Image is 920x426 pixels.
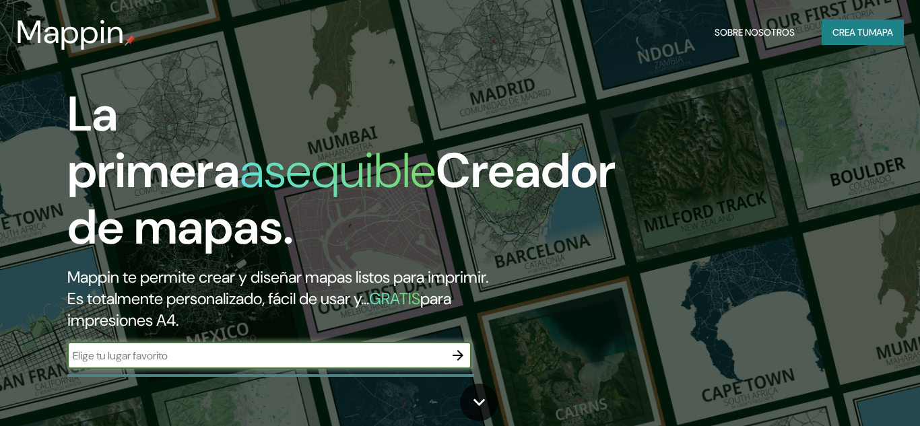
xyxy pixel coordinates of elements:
input: Elige tu lugar favorito [67,348,445,363]
button: Sobre nosotros [709,20,800,45]
font: GRATIS [369,288,420,309]
font: Sobre nosotros [715,26,795,38]
font: Es totalmente personalizado, fácil de usar y... [67,288,369,309]
font: Crea tu [832,26,869,38]
button: Crea tumapa [822,20,904,45]
font: asequible [240,139,436,202]
font: Creador de mapas. [67,139,616,258]
font: La primera [67,83,240,202]
font: Mappin te permite crear y diseñar mapas listos para imprimir. [67,267,488,287]
font: mapa [869,26,893,38]
img: pin de mapeo [125,35,135,46]
font: para impresiones A4. [67,288,451,330]
font: Mappin [16,11,125,53]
